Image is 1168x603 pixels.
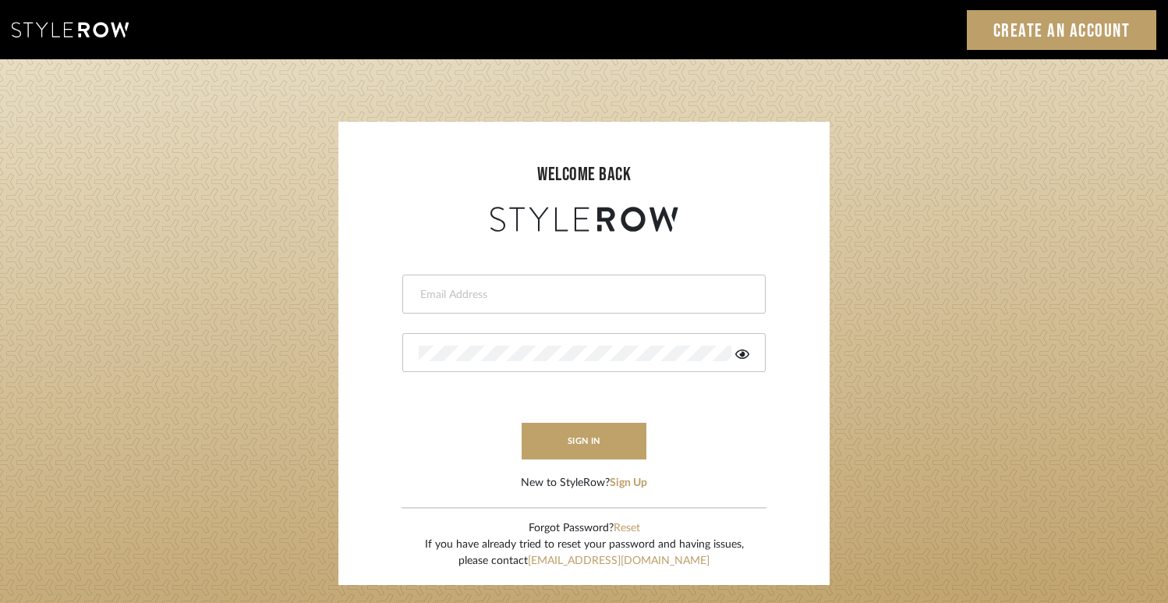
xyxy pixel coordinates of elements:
a: [EMAIL_ADDRESS][DOMAIN_NAME] [528,555,710,566]
button: Sign Up [610,475,647,491]
div: Forgot Password? [425,520,744,537]
div: welcome back [354,161,814,189]
button: sign in [522,423,646,459]
input: Email Address [419,287,745,303]
button: Reset [614,520,640,537]
a: Create an Account [967,10,1157,50]
div: New to StyleRow? [521,475,647,491]
div: If you have already tried to reset your password and having issues, please contact [425,537,744,569]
